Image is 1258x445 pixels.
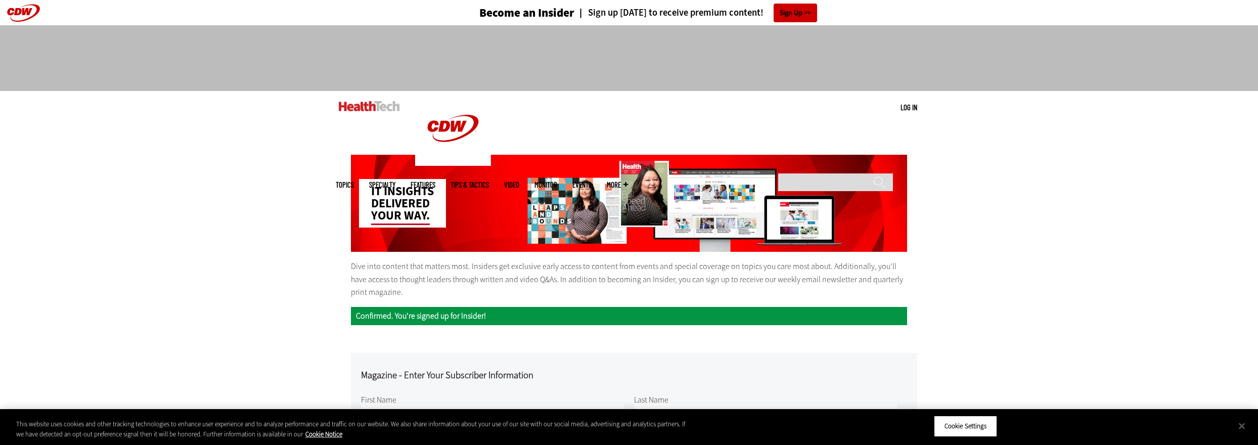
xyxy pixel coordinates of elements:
[451,181,489,189] a: Tips & Tactics
[574,8,763,18] a: Sign up [DATE] to receive premium content!
[634,394,668,405] label: Last Name
[934,416,997,437] button: Cookie Settings
[504,181,519,189] a: Video
[774,4,817,22] a: Sign Up
[359,179,446,228] div: IT insights delivered
[479,7,574,19] h3: Become an Insider
[901,103,917,112] a: Log in
[1231,415,1253,437] button: Close
[351,260,907,299] p: Dive into content that matters most. Insiders get exclusive early access to content from events a...
[441,7,574,19] a: Become an Insider
[361,394,396,405] label: First Name
[369,181,395,189] span: Specialty
[361,371,533,380] h3: Magazine - Enter Your Subscriber Information
[16,419,692,439] div: This website uses cookies and other tracking technologies to enhance user experience and to analy...
[411,181,435,189] a: Features
[371,207,430,225] span: your way.
[445,35,813,81] iframe: advertisement
[351,307,907,325] div: Confirmed. You're signed up for Insider!
[336,181,354,189] span: Topics
[572,181,592,189] a: Events
[415,158,491,168] a: CDW
[607,181,628,189] span: More
[339,101,400,111] img: Home
[415,91,491,166] img: Home
[534,181,557,189] a: MonITor
[901,102,917,113] div: User menu
[305,430,342,438] a: More information about your privacy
